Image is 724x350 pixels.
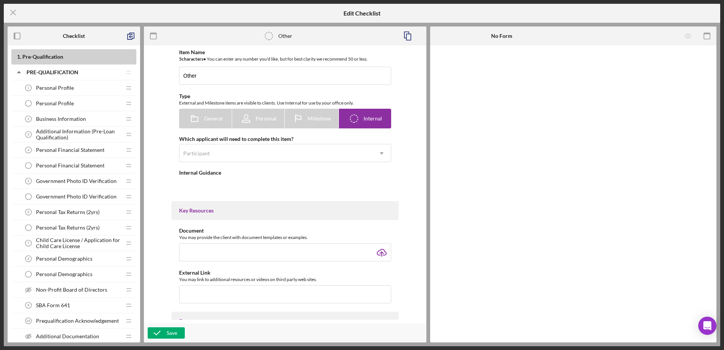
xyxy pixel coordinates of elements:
tspan: 7 [28,241,30,245]
b: No Form [491,33,512,39]
span: Government Photo ID Verification [36,194,117,200]
span: Additional Documentation [36,333,99,339]
span: Personal Tax Returns (2yrs) [36,225,100,231]
span: SBA Form 641 [36,302,70,308]
div: Type [179,93,391,99]
div: You can enter any number you'd like, but for best clarity we recommend 50 or less. [179,55,391,63]
span: Internal [364,116,382,122]
tspan: 9 [28,303,30,307]
span: Government Photo ID Verification [36,178,117,184]
span: Pre-Qualification [22,53,63,60]
span: Personal Profile [36,100,74,106]
b: Checklist [63,33,85,39]
span: Prequalification Acknowledgement [36,318,119,324]
span: Personal Financial Statement [36,162,105,169]
span: Milestone [307,116,331,122]
tspan: 8 [28,257,30,261]
div: Save [167,327,177,339]
div: Forms [179,318,391,324]
tspan: 3 [28,133,30,136]
div: Item Name [179,49,391,55]
b: 5 character s • [179,56,206,62]
tspan: 4 [28,148,30,152]
div: Which applicant will need to complete this item? [179,136,391,142]
span: Personal Demographics [36,271,92,277]
div: You may provide the client with document templates or examples. [179,234,391,241]
div: Internal Guidance [179,170,391,176]
span: Personal Tax Returns (2yrs) [36,209,100,215]
tspan: 2 [28,117,30,121]
button: Save [148,327,185,339]
div: Key Resources [179,208,391,214]
div: Document [179,228,391,234]
span: General [204,116,223,122]
span: Child Care License / Application for Child Care License [36,237,121,249]
span: Non-Profit Board of Directors [36,287,107,293]
div: Other [278,33,292,39]
span: Personal Financial Statement [36,147,105,153]
span: Personal Profile [36,85,74,91]
tspan: 1 [28,86,30,90]
div: External Link [179,270,391,276]
span: Personal Demographics [36,256,92,262]
span: 1 . [17,53,21,60]
div: Pre-Qualification [27,69,121,75]
div: Open Intercom Messenger [698,317,716,335]
span: Additional Information (Pre-Loan Qualification) [36,128,121,141]
span: Personal [256,116,276,122]
tspan: 10 [27,319,30,323]
h5: Edit Checklist [343,10,381,17]
div: You may link to additional resources or videos on third party web sites. [179,276,391,283]
tspan: 5 [28,179,30,183]
div: Participant [183,150,210,156]
div: External and Milestone items are visible to clients. Use Internal for use by your office only. [179,99,391,107]
tspan: 6 [28,210,30,214]
span: Business Information [36,116,86,122]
